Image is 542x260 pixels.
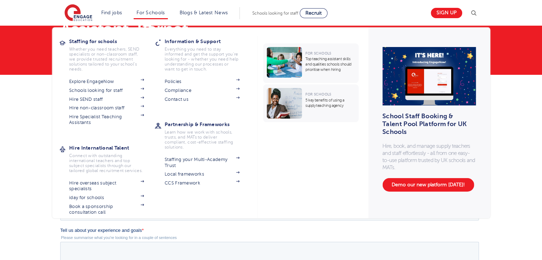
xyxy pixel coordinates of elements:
[69,97,144,102] a: Hire SEND staff
[69,88,144,93] a: Schools looking for staff
[165,119,250,150] a: Partnership & FrameworksLearn how we work with schools, trusts, and MATs to deliver compliant, co...
[252,11,298,16] span: Schools looking for staff
[165,36,250,72] a: Information & SupportEverything you need to stay informed and get the support you’re looking for ...
[305,92,331,96] span: For Schools
[165,157,239,168] a: Staffing your Multi-Academy Trust
[136,10,165,15] a: For Schools
[69,143,155,173] a: Hire International TalentConnect with outstanding international teachers and top subject speciali...
[382,116,471,132] h3: School Staff Booking & Talent Pool Platform for UK Schools
[69,180,144,192] a: Hire overseas subject specialists
[69,143,155,153] h3: Hire International Talent
[64,4,92,22] img: Engage Education
[382,142,476,171] p: Hire, book, and manage supply teachers and staff effortlessly - all from one easy-to-use platform...
[69,195,144,201] a: iday for schools
[165,180,239,186] a: CCS Framework
[180,10,228,15] a: Blogs & Latest News
[165,130,239,150] p: Learn how we work with schools, trusts, and MATs to deliver compliant, cost-effective staffing so...
[69,79,144,84] a: Explore EngageNow
[165,171,239,177] a: Local frameworks
[305,56,355,72] p: Top teaching assistant skills and qualities schools should prioritise when hiring
[263,43,360,83] a: For SchoolsTop teaching assistant skills and qualities schools should prioritise when hiring
[431,8,462,18] a: Sign up
[69,114,144,126] a: Hire Specialist Teaching Assistants
[69,47,144,72] p: Whether you need teachers, SEND specialists or non-classroom staff, we provide trusted recruitmen...
[305,51,331,55] span: For Schools
[69,153,144,173] p: Connect with outstanding international teachers and top subject specialists through our tailored ...
[382,178,474,192] a: Demo our new platform [DATE]!
[69,36,155,72] a: Staffing for schoolsWhether you need teachers, SEND specialists or non-classroom staff, we provid...
[300,8,327,18] a: Recruit
[165,119,250,129] h3: Partnership & Frameworks
[263,84,360,122] a: For Schools5 key benefits of using a supply teaching agency
[69,105,144,111] a: Hire non-classroom staff
[165,36,250,46] h3: Information & Support
[165,79,239,84] a: Policies
[305,10,322,16] span: Recruit
[165,47,239,72] p: Everything you need to stay informed and get the support you’re looking for - whether you need he...
[165,97,239,102] a: Contact us
[101,10,122,15] a: Find jobs
[165,88,239,93] a: Compliance
[69,36,155,46] h3: Staffing for schools
[69,204,144,215] a: Book a sponsorship consultation call
[305,98,355,108] p: 5 key benefits of using a supply teaching agency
